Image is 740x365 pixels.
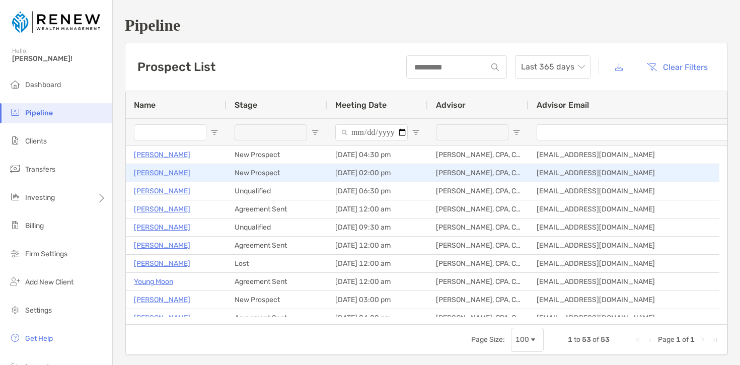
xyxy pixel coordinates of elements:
[327,182,428,200] div: [DATE] 06:30 pm
[227,218,327,236] div: Unqualified
[9,163,21,175] img: transfers icon
[137,60,215,74] h3: Prospect List
[134,275,173,288] a: Young Moon
[327,200,428,218] div: [DATE] 12:00 am
[227,146,327,164] div: New Prospect
[327,255,428,272] div: [DATE] 12:00 am
[335,100,387,110] span: Meeting Date
[227,291,327,309] div: New Prospect
[428,218,529,236] div: [PERSON_NAME], CPA, CFP®
[471,335,505,344] div: Page Size:
[327,291,428,309] div: [DATE] 03:00 pm
[210,128,218,136] button: Open Filter Menu
[134,185,190,197] a: [PERSON_NAME]
[412,128,420,136] button: Open Filter Menu
[327,237,428,254] div: [DATE] 12:00 am
[335,124,408,140] input: Meeting Date Filter Input
[593,335,599,344] span: of
[428,273,529,290] div: [PERSON_NAME], CPA, CFP®
[601,335,610,344] span: 53
[227,237,327,254] div: Agreement Sent
[690,335,695,344] span: 1
[512,128,521,136] button: Open Filter Menu
[9,191,21,203] img: investing icon
[521,56,584,78] span: Last 365 days
[327,146,428,164] div: [DATE] 04:30 pm
[134,149,190,161] a: [PERSON_NAME]
[12,4,100,40] img: Zoe Logo
[9,219,21,231] img: billing icon
[25,137,47,145] span: Clients
[9,332,21,344] img: get-help icon
[25,250,67,258] span: Firm Settings
[327,309,428,327] div: [DATE] 04:00 pm
[125,16,728,35] h1: Pipeline
[134,100,156,110] span: Name
[227,255,327,272] div: Lost
[134,294,190,306] a: [PERSON_NAME]
[9,247,21,259] img: firm-settings icon
[9,275,21,287] img: add_new_client icon
[428,164,529,182] div: [PERSON_NAME], CPA, CFP®
[327,164,428,182] div: [DATE] 02:00 pm
[25,165,55,174] span: Transfers
[327,273,428,290] div: [DATE] 12:00 am
[639,56,715,78] button: Clear Filters
[574,335,580,344] span: to
[134,124,206,140] input: Name Filter Input
[634,336,642,344] div: First Page
[682,335,689,344] span: of
[9,78,21,90] img: dashboard icon
[568,335,572,344] span: 1
[134,239,190,252] a: [PERSON_NAME]
[327,218,428,236] div: [DATE] 09:30 am
[582,335,591,344] span: 53
[428,309,529,327] div: [PERSON_NAME], CPA, CFP®
[9,134,21,147] img: clients icon
[12,54,106,63] span: [PERSON_NAME]!
[235,100,257,110] span: Stage
[227,200,327,218] div: Agreement Sent
[25,193,55,202] span: Investing
[428,237,529,254] div: [PERSON_NAME], CPA, CFP®
[511,328,544,352] div: Page Size
[134,257,190,270] a: [PERSON_NAME]
[646,336,654,344] div: Previous Page
[311,128,319,136] button: Open Filter Menu
[25,278,73,286] span: Add New Client
[227,309,327,327] div: Agreement Sent
[436,100,466,110] span: Advisor
[428,146,529,164] div: [PERSON_NAME], CPA, CFP®
[25,81,61,89] span: Dashboard
[428,182,529,200] div: [PERSON_NAME], CPA, CFP®
[134,312,190,324] a: [PERSON_NAME]
[428,255,529,272] div: [PERSON_NAME], CPA, CFP®
[134,167,190,179] a: [PERSON_NAME]
[428,291,529,309] div: [PERSON_NAME], CPA, CFP®
[658,335,675,344] span: Page
[491,63,499,71] img: input icon
[227,182,327,200] div: Unqualified
[25,306,52,315] span: Settings
[25,109,53,117] span: Pipeline
[9,106,21,118] img: pipeline icon
[515,335,529,344] div: 100
[227,273,327,290] div: Agreement Sent
[711,336,719,344] div: Last Page
[676,335,681,344] span: 1
[25,334,53,343] span: Get Help
[537,100,589,110] span: Advisor Email
[699,336,707,344] div: Next Page
[428,200,529,218] div: [PERSON_NAME], CPA, CFP®
[134,221,190,234] p: [PERSON_NAME]
[134,203,190,215] a: [PERSON_NAME]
